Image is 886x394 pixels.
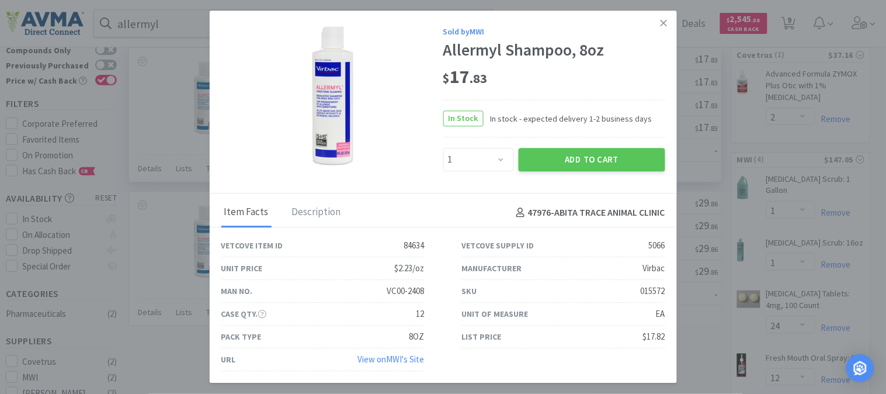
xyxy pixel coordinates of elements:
div: Unit of Measure [462,307,529,320]
div: Allermyl Shampoo, 8oz [443,41,665,61]
button: Add to Cart [519,148,665,172]
div: Vetcove Supply ID [462,239,534,252]
div: Vetcove Item ID [221,239,283,252]
div: EA [656,307,665,322]
div: $17.82 [643,330,665,344]
div: 84634 [404,239,425,253]
div: Item Facts [221,198,272,227]
img: 3311221399164658ad67c6758fa43e54_5066.png [301,22,363,174]
div: 5066 [649,239,665,253]
span: . 83 [470,70,488,87]
span: In Stock [444,112,483,126]
div: Sold by MWI [443,25,665,38]
div: SKU [462,285,477,298]
div: Description [289,198,344,227]
div: Virbac [643,262,665,276]
div: 015572 [641,285,665,299]
a: View onMWI's Site [358,354,425,365]
div: Pack Type [221,330,262,343]
div: URL [221,353,236,366]
div: 8OZ [409,330,425,344]
div: $2.23/oz [395,262,425,276]
span: 17 [443,65,488,88]
div: 12 [416,307,425,322]
div: VC00-2408 [387,285,425,299]
div: Unit Price [221,262,263,275]
span: $ [443,70,450,87]
h4: 47976 - ABITA TRACE ANIMAL CLINIC [512,205,665,220]
div: Case Qty. [221,307,266,320]
span: In stock - expected delivery 1-2 business days [484,112,652,125]
div: List Price [462,330,502,343]
div: Open Intercom Messenger [846,354,874,382]
div: Man No. [221,285,253,298]
div: Manufacturer [462,262,522,275]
